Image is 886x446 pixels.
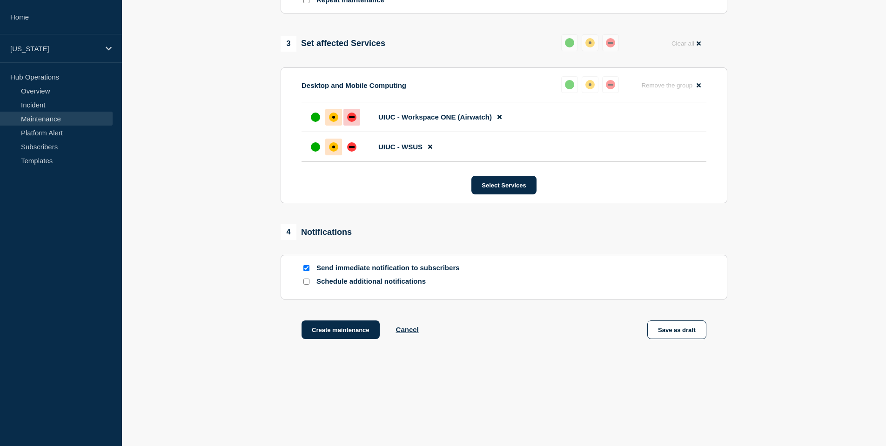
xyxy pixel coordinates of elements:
[10,45,100,53] p: [US_STATE]
[565,38,574,47] div: up
[347,113,356,122] div: down
[378,113,492,121] span: UIUC - Workspace ONE (Airwatch)
[347,142,356,152] div: down
[561,34,578,51] button: up
[561,76,578,93] button: up
[641,82,692,89] span: Remove the group
[281,36,296,52] span: 3
[329,142,338,152] div: affected
[303,265,309,271] input: Send immediate notification to subscribers
[666,34,706,53] button: Clear all
[281,224,352,240] div: Notifications
[602,76,619,93] button: down
[471,176,536,194] button: Select Services
[636,76,706,94] button: Remove the group
[585,80,595,89] div: affected
[582,34,598,51] button: affected
[303,279,309,285] input: Schedule additional notifications
[281,224,296,240] span: 4
[302,320,380,339] button: Create maintenance
[281,36,385,52] div: Set affected Services
[302,81,406,89] p: Desktop and Mobile Computing
[606,80,615,89] div: down
[396,326,419,333] button: Cancel
[602,34,619,51] button: down
[585,38,595,47] div: affected
[606,38,615,47] div: down
[582,76,598,93] button: affected
[378,143,423,151] span: UIUC - WSUS
[316,264,465,273] p: Send immediate notification to subscribers
[565,80,574,89] div: up
[329,113,338,122] div: affected
[311,113,320,122] div: up
[311,142,320,152] div: up
[316,277,465,286] p: Schedule additional notifications
[647,320,706,339] button: Save as draft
